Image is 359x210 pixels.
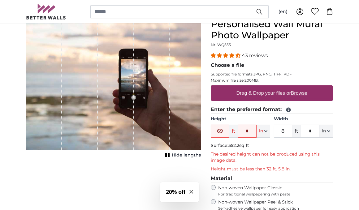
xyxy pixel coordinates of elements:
span: ft [292,125,301,138]
label: Drag & Drop your files or [234,87,310,99]
span: in [259,128,263,134]
legend: Material [211,175,333,182]
span: Nr. WQ553 [211,42,231,47]
p: Height must be less than 32 ft. 5.8 in. [211,166,333,172]
span: 4.40 stars [211,53,242,58]
p: Maximum file size 200MB. [211,78,333,83]
span: Hide lengths [172,152,201,158]
label: Non-woven Wallpaper Classic [218,185,333,197]
p: The desired height can not be produced using this image data. [211,151,333,164]
button: in [257,125,270,138]
button: in [319,125,333,138]
button: (en) [274,6,292,17]
p: Supported file formats JPG, PNG, TIFF, PDF [211,72,333,77]
span: ft [229,125,238,138]
button: Hide lengths [163,151,201,160]
span: For traditional wallpapering with paste [218,192,333,197]
legend: Enter the preferred format: [211,106,333,114]
span: in [322,128,326,134]
legend: Choose a file [211,62,333,69]
div: 1 of 1 [26,19,201,160]
span: 43 reviews [242,53,268,58]
label: Height [211,116,270,122]
u: Browse [291,90,307,96]
h1: Personalised Wall Mural Photo Wallpaper [211,19,333,41]
p: Surface: [211,143,333,149]
label: Width [274,116,333,122]
span: 552.2sq ft [228,143,249,148]
img: Betterwalls [26,4,66,19]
